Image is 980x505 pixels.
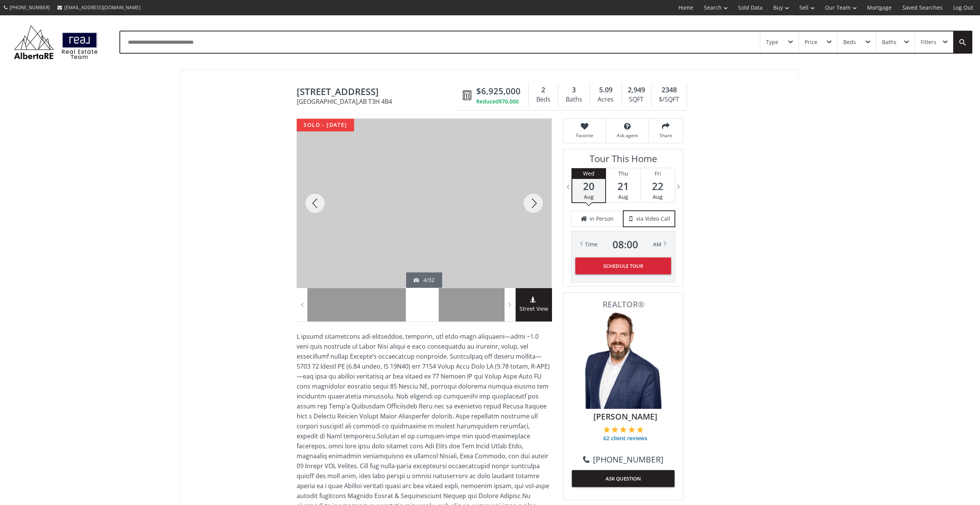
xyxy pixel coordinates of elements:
[610,132,644,139] span: Ask agent
[532,85,554,95] div: 2
[636,215,670,223] span: via Video Call
[414,276,434,284] div: 4/32
[476,98,521,105] div: Reduced
[882,39,897,45] div: Baths
[297,119,354,131] div: sold - [DATE]
[567,132,602,139] span: Favorite
[594,94,617,105] div: Acres
[640,168,675,179] div: Fri
[606,181,640,192] span: 21
[603,434,647,442] span: 62 client reviews
[297,119,552,288] div: 7010 11 Avenue SW Calgary, AB T3H 4B4 - Photo 4 of 32
[640,181,675,192] span: 22
[655,85,683,95] div: 2348
[584,193,594,200] span: Aug
[562,85,586,95] div: 3
[637,426,644,433] img: 5 of 5 stars
[571,153,675,168] h3: Tour This Home
[628,426,635,433] img: 4 of 5 stars
[766,39,778,45] div: Type
[516,305,552,313] span: Street View
[585,312,661,409] img: Photo of Gareth Hughes
[611,426,618,433] img: 2 of 5 stars
[626,94,647,105] div: SQFT
[585,239,661,250] div: Time AM
[653,193,663,200] span: Aug
[618,193,628,200] span: Aug
[10,23,102,61] img: Logo
[575,257,671,274] button: Schedule Tour
[297,87,459,98] span: 7010 11 Avenue SW
[64,4,140,11] span: [EMAIL_ADDRESS][DOMAIN_NAME]
[576,411,675,422] span: [PERSON_NAME]
[606,168,640,179] div: Thu
[499,98,519,105] span: $70,000
[532,94,554,105] div: Beds
[583,454,663,465] a: [PHONE_NUMBER]
[594,85,617,95] div: 5.09
[572,168,605,179] div: Wed
[54,0,144,15] a: [EMAIL_ADDRESS][DOMAIN_NAME]
[655,94,683,105] div: $/SQFT
[921,39,936,45] div: Filters
[572,181,605,192] span: 20
[805,39,817,45] div: Price
[562,94,586,105] div: Baths
[10,4,50,11] span: [PHONE_NUMBER]
[603,426,610,433] img: 1 of 5 stars
[628,85,645,95] span: 2,949
[620,426,627,433] img: 3 of 5 stars
[652,132,679,139] span: Share
[612,239,638,250] span: 08 : 00
[572,300,675,308] span: REALTOR®
[476,85,521,97] span: $6,925,000
[843,39,856,45] div: Beds
[590,215,614,223] span: in Person
[297,98,459,105] span: [GEOGRAPHIC_DATA] , AB T3H 4B4
[572,470,675,487] button: ASK QUESTION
